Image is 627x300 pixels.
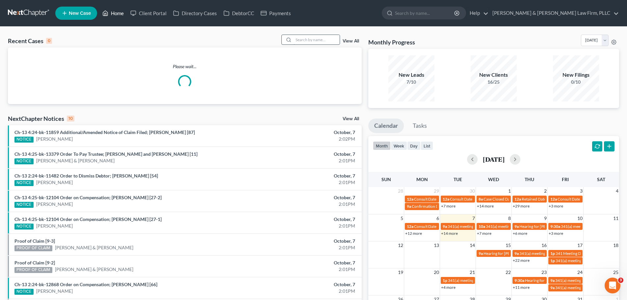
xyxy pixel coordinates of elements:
a: Help [466,7,488,19]
span: Consult Date for [PERSON_NAME], [PERSON_NAME] [414,224,507,229]
span: 8 [508,214,511,222]
a: View All [343,39,359,43]
a: +7 more [441,204,456,208]
div: 2:01PM [246,244,355,251]
button: list [421,141,433,150]
span: Confirmation Date for [PERSON_NAME] [412,204,482,209]
div: 10 [67,116,74,122]
div: 2:01PM [246,266,355,273]
a: +12 more [405,231,422,236]
a: Ch-13 4:25-bk-12104 Order on Compensation; [PERSON_NAME] [27-2] [14,195,162,200]
span: 9a [550,278,555,283]
span: 341(a) meeting for [PERSON_NAME] [486,224,549,229]
span: 30 [469,187,476,195]
span: 13 [433,241,440,249]
span: 9a [514,251,519,256]
span: Sun [381,177,391,182]
div: October, 7 [246,194,355,201]
a: Proof of Claim [9-2] [14,260,55,265]
span: 3 [618,278,623,283]
span: 24 [577,268,583,276]
span: 12a [443,197,449,202]
span: 2 [543,187,547,195]
div: 0 [46,38,52,44]
div: 2:01PM [246,201,355,207]
a: [PERSON_NAME] [36,179,73,186]
div: NOTICE [14,180,34,186]
span: 23 [541,268,547,276]
a: Ch-13 2:24-bk-12868 Order on Compensation; [PERSON_NAME] [66] [14,282,157,287]
div: New Leads [388,71,434,79]
div: 2:01PM [246,179,355,186]
a: Ch-13 4:25-bk-12104 Order on Compensation; [PERSON_NAME] [27-1] [14,216,162,222]
div: New Filings [553,71,599,79]
a: [PERSON_NAME] [36,201,73,207]
a: Client Portal [127,7,170,19]
span: Hearing for [PERSON_NAME] [483,251,535,256]
span: Consult Date for [PERSON_NAME] [450,197,510,202]
span: 12a [407,224,413,229]
div: 7/10 [388,79,434,85]
span: 12a [514,197,521,202]
div: 0/10 [553,79,599,85]
div: October, 7 [246,238,355,244]
input: Search by name... [395,7,455,19]
span: 12a [407,197,413,202]
a: [PERSON_NAME] [36,223,73,229]
a: [PERSON_NAME] [36,136,73,142]
span: 9 [543,214,547,222]
div: NOTICE [14,202,34,208]
span: 12 [397,241,404,249]
div: PROOF OF CLAIM [14,245,52,251]
span: 341(a) meeting for [PERSON_NAME] [555,285,619,290]
div: NOTICE [14,224,34,230]
span: Case Closed Date for [PERSON_NAME] [483,197,551,202]
span: 341(a) meeting for [PERSON_NAME] & [PERSON_NAME] [519,251,618,256]
a: +29 more [513,204,530,208]
a: +14 more [477,204,494,208]
iframe: Intercom live chat [605,278,620,293]
span: 25 [613,268,619,276]
span: Thu [525,177,534,182]
a: +3 more [549,231,563,236]
span: Hearing for [PERSON_NAME] [519,224,571,229]
span: 5 [400,214,404,222]
span: 4 [615,187,619,195]
span: 10a [479,224,485,229]
span: 1p [550,251,555,256]
span: Sat [597,177,605,182]
div: October, 7 [246,151,355,157]
span: 1p [550,258,555,263]
div: NOTICE [14,137,34,143]
div: 16/25 [471,79,517,85]
span: 8a [479,197,483,202]
div: October, 7 [246,216,355,223]
div: Recent Cases [8,37,52,45]
div: NextChapter Notices [8,115,74,123]
span: 341 Meeting Date for [PERSON_NAME] [556,251,624,256]
a: +3 more [549,204,563,208]
a: Ch-13 4:24-bk-11859 Additional/Amended Notice of Claim Filed; [PERSON_NAME] [87] [14,129,195,135]
span: Retained Date for [PERSON_NAME][GEOGRAPHIC_DATA] [522,197,623,202]
span: 14 [469,241,476,249]
span: 341(a) meeting for [PERSON_NAME] [555,278,619,283]
a: Home [99,7,127,19]
span: 1 [508,187,511,195]
a: View All [343,117,359,121]
a: +6 more [513,231,527,236]
span: Consult Date for Love, [PERSON_NAME] [414,197,484,202]
a: Tasks [407,119,433,133]
span: 15 [505,241,511,249]
span: 341(a) meeting for [PERSON_NAME] [556,258,619,263]
div: 2:01PM [246,223,355,229]
a: +14 more [441,231,458,236]
span: New Case [69,11,91,16]
a: DebtorCC [220,7,257,19]
div: 2:01PM [246,288,355,294]
span: Consult Date for [PERSON_NAME] [558,197,617,202]
a: Ch-13 4:25-bk-13379 Order To Pay Trustee; [PERSON_NAME] and [PERSON_NAME] [11] [14,151,197,157]
span: 10 [577,214,583,222]
span: 341(a) meeting for [PERSON_NAME] [448,224,511,229]
span: 28 [397,187,404,195]
span: 29 [433,187,440,195]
